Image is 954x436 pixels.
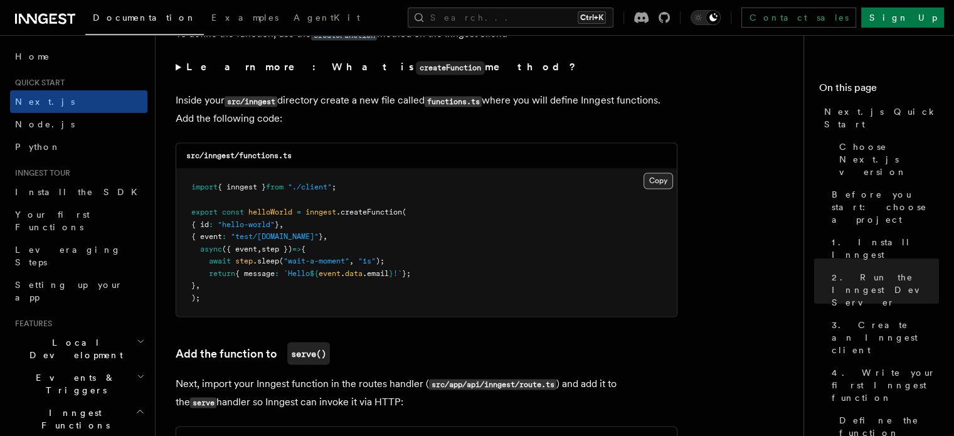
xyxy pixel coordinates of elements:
a: Before you start: choose a project [827,183,939,231]
span: Install the SDK [15,187,145,197]
button: Copy [644,173,673,189]
span: , [279,220,284,228]
kbd: Ctrl+K [578,11,606,24]
span: . [341,269,345,277]
span: 4. Write your first Inngest function [832,366,939,404]
span: AgentKit [294,13,360,23]
span: Events & Triggers [10,371,137,396]
a: Install the SDK [10,181,147,203]
span: , [349,256,354,265]
span: async [200,244,222,253]
a: Leveraging Steps [10,238,147,274]
span: data [345,269,363,277]
a: Setting up your app [10,274,147,309]
span: , [257,244,262,253]
span: .email [363,269,389,277]
summary: Learn more: What iscreateFunctionmethod? [176,58,677,77]
span: Examples [211,13,278,23]
code: createFunction [416,61,485,75]
a: Node.js [10,113,147,136]
span: .createFunction [336,207,402,216]
span: ${ [310,269,319,277]
span: ); [376,256,384,265]
span: "1s" [358,256,376,265]
span: { [301,244,305,253]
span: ( [402,207,406,216]
span: step }) [262,244,292,253]
span: step [235,256,253,265]
span: , [323,231,327,240]
span: event [319,269,341,277]
span: inngest [305,207,336,216]
a: Examples [204,4,286,34]
button: Events & Triggers [10,366,147,401]
span: { id [191,220,209,228]
span: Next.js Quick Start [824,105,939,130]
span: } [191,280,196,289]
span: Node.js [15,119,75,129]
span: => [292,244,301,253]
a: Contact sales [741,8,856,28]
span: Your first Functions [15,210,90,232]
span: await [209,256,231,265]
span: Quick start [10,78,65,88]
span: = [297,207,301,216]
span: Before you start: choose a project [832,188,939,226]
span: ( [279,256,284,265]
a: 3. Create an Inngest client [827,314,939,361]
span: 3. Create an Inngest client [832,319,939,356]
code: src/inngest [225,96,277,107]
a: Python [10,136,147,158]
span: !` [393,269,402,277]
span: : [209,220,213,228]
span: Inngest tour [10,168,70,178]
span: ); [191,293,200,302]
span: ({ event [222,244,257,253]
span: .sleep [253,256,279,265]
span: } [389,269,393,277]
span: import [191,183,218,191]
button: Toggle dark mode [691,10,721,25]
code: serve [190,397,216,408]
span: : [222,231,226,240]
a: 1. Install Inngest [827,231,939,266]
span: export [191,207,218,216]
span: Documentation [93,13,196,23]
a: 4. Write your first Inngest function [827,361,939,409]
span: }; [402,269,411,277]
span: Leveraging Steps [15,245,121,267]
a: Choose Next.js version [834,136,939,183]
p: Next, import your Inngest function in the routes handler ( ) and add it to the handler so Inngest... [176,375,677,411]
a: AgentKit [286,4,368,34]
span: Python [15,142,61,152]
span: `Hello [284,269,310,277]
span: "test/[DOMAIN_NAME]" [231,231,319,240]
a: Next.js Quick Start [819,100,939,136]
a: Home [10,45,147,68]
span: } [319,231,323,240]
span: "./client" [288,183,332,191]
h4: On this page [819,80,939,100]
a: Your first Functions [10,203,147,238]
code: src/app/api/inngest/route.ts [429,379,556,390]
a: Sign Up [861,8,944,28]
button: Search...Ctrl+K [408,8,613,28]
span: 1. Install Inngest [832,236,939,261]
a: 2. Run the Inngest Dev Server [827,266,939,314]
code: serve() [287,342,330,364]
span: "wait-a-moment" [284,256,349,265]
span: , [196,280,200,289]
span: : [275,269,279,277]
span: helloWorld [248,207,292,216]
strong: Learn more: What is method? [186,61,578,73]
span: 2. Run the Inngest Dev Server [832,271,939,309]
span: } [275,220,279,228]
span: Choose Next.js version [839,141,939,178]
a: Next.js [10,90,147,113]
a: Add the function toserve() [176,342,330,364]
p: Inside your directory create a new file called where you will define Inngest functions. Add the f... [176,92,677,127]
span: const [222,207,244,216]
span: Home [15,50,50,63]
span: Setting up your app [15,280,123,302]
span: return [209,269,235,277]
